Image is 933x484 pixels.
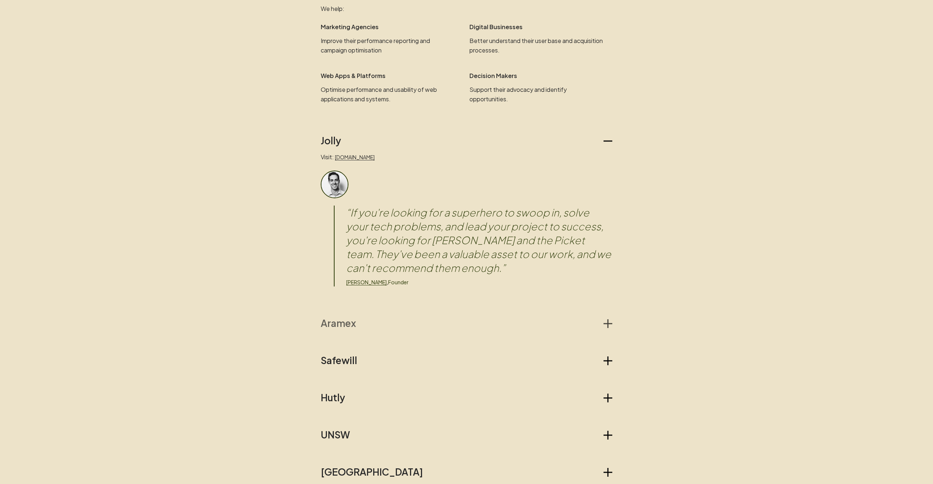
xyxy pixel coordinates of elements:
[321,466,423,478] h2: [GEOGRAPHIC_DATA]
[321,85,455,104] p: Optimise performance and usability of web applications and systems.
[469,71,604,81] p: Decision Makers
[469,36,604,55] p: Better understand their user base and acquisition processes.
[321,4,612,13] p: We help:
[346,278,612,286] div: ,
[346,206,612,275] blockquote: “ If you're looking for a superhero to swoop in, solve your tech problems, and lead your project ...
[321,135,612,147] button: Jolly
[469,22,604,32] p: Digital Businesses
[321,355,612,366] button: Safewill
[321,317,612,329] button: Aramex
[321,147,612,286] div: Jolly
[321,171,348,198] img: Client headshot
[321,355,357,366] h2: Safewill
[321,36,455,55] p: Improve their performance reporting and campaign optimisation
[321,152,612,162] p: Visit:
[321,429,612,441] button: UNSW
[321,22,455,32] p: Marketing Agencies
[346,279,387,285] a: [PERSON_NAME]
[321,392,345,403] h2: Hutly
[469,85,604,104] p: Support their advocacy and identify opportunities.
[321,71,455,81] p: Web Apps & Platforms
[321,135,341,147] h2: Jolly
[321,317,356,329] h2: Aramex
[321,429,350,441] h2: UNSW
[321,466,612,478] button: [GEOGRAPHIC_DATA]
[321,392,612,403] button: Hutly
[335,154,375,160] a: [DOMAIN_NAME]
[388,278,409,286] p: Founder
